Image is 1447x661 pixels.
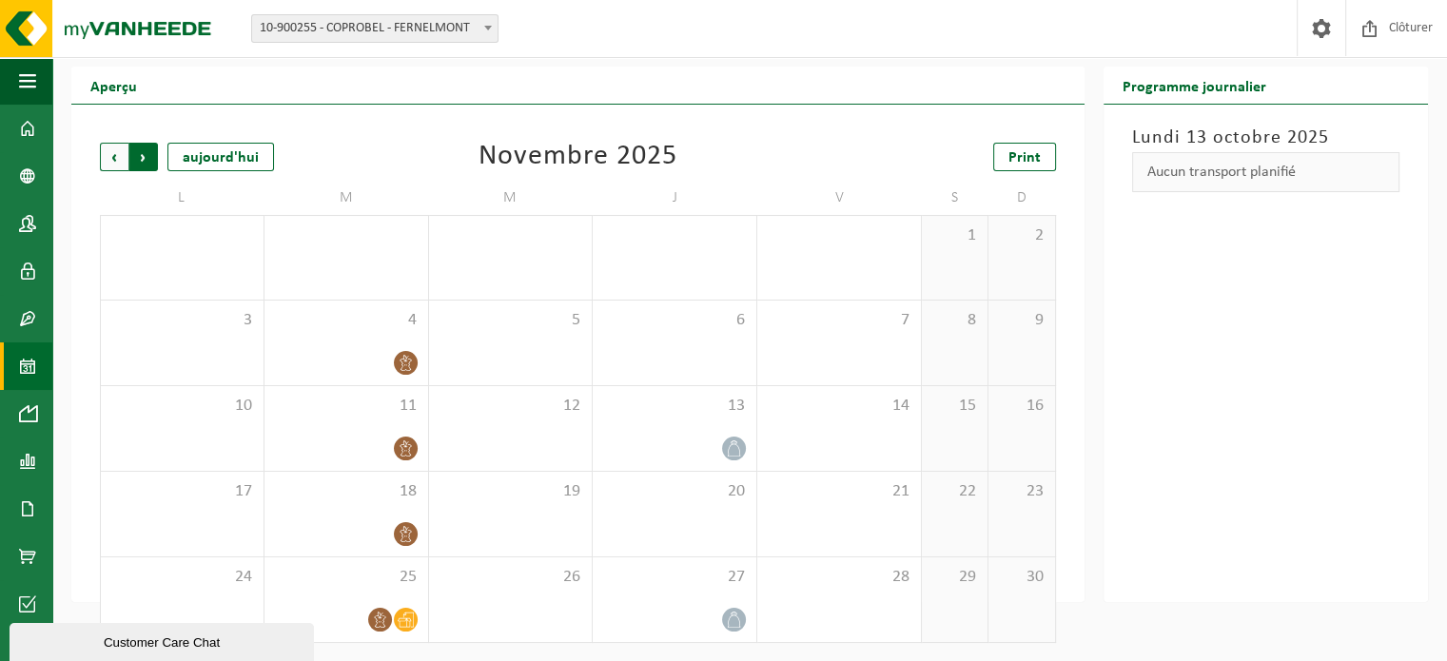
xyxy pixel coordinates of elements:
[988,181,1055,215] td: D
[602,310,747,331] span: 6
[998,396,1045,417] span: 16
[767,396,911,417] span: 14
[1132,152,1400,192] div: Aucun transport planifié
[1104,67,1285,104] h2: Programme journalier
[110,396,254,417] span: 10
[931,225,978,246] span: 1
[998,481,1045,502] span: 23
[100,181,264,215] td: L
[274,481,419,502] span: 18
[757,181,922,215] td: V
[274,567,419,588] span: 25
[439,567,583,588] span: 26
[767,567,911,588] span: 28
[129,143,158,171] span: Suivant
[931,396,978,417] span: 15
[479,143,677,171] div: Novembre 2025
[429,181,594,215] td: M
[931,310,978,331] span: 8
[1132,124,1400,152] h3: Lundi 13 octobre 2025
[10,619,318,661] iframe: chat widget
[993,143,1056,171] a: Print
[71,67,156,104] h2: Aperçu
[110,567,254,588] span: 24
[110,481,254,502] span: 17
[767,310,911,331] span: 7
[931,481,978,502] span: 22
[931,567,978,588] span: 29
[439,396,583,417] span: 12
[252,15,498,42] span: 10-900255 - COPROBEL - FERNELMONT
[439,310,583,331] span: 5
[274,310,419,331] span: 4
[274,396,419,417] span: 11
[1008,150,1041,165] span: Print
[110,310,254,331] span: 3
[100,143,128,171] span: Précédent
[167,143,274,171] div: aujourd'hui
[602,396,747,417] span: 13
[593,181,757,215] td: J
[264,181,429,215] td: M
[439,481,583,502] span: 19
[767,481,911,502] span: 21
[602,567,747,588] span: 27
[998,225,1045,246] span: 2
[998,310,1045,331] span: 9
[602,481,747,502] span: 20
[922,181,988,215] td: S
[998,567,1045,588] span: 30
[251,14,499,43] span: 10-900255 - COPROBEL - FERNELMONT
